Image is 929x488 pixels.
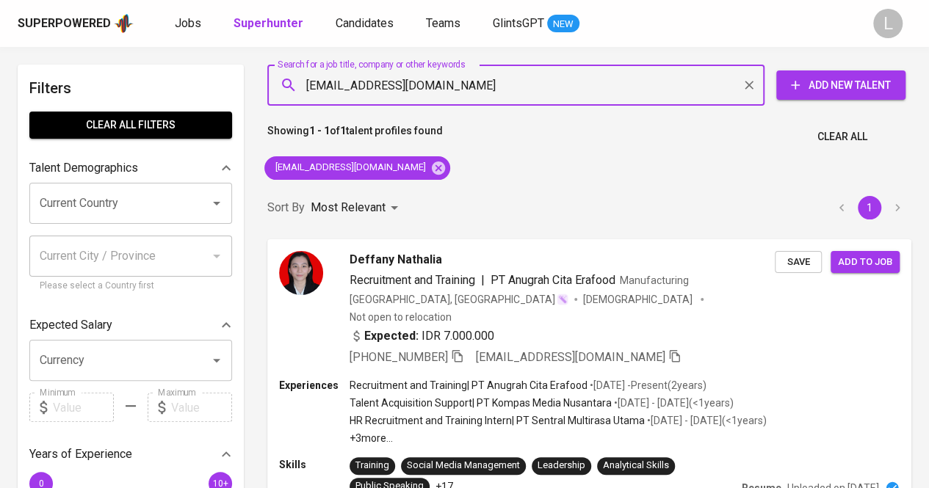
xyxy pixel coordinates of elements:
div: [EMAIL_ADDRESS][DOMAIN_NAME] [264,156,450,180]
p: • [DATE] - [DATE] ( <1 years ) [645,413,767,428]
span: Deffany Nathalia [350,251,442,269]
button: Add New Talent [776,70,905,100]
span: Add to job [838,254,892,271]
input: Value [171,393,232,422]
b: Expected: [364,327,419,345]
div: [GEOGRAPHIC_DATA], [GEOGRAPHIC_DATA] [350,292,568,307]
span: NEW [547,17,579,32]
button: page 1 [858,196,881,219]
p: +3 more ... [350,431,767,445]
div: Years of Experience [29,440,232,469]
p: Expected Salary [29,316,112,334]
img: 63d2e1bec1880e592f241f0fdc65e9ee.jpg [279,251,323,295]
button: Clear [739,75,759,95]
p: Years of Experience [29,445,132,463]
p: Experiences [279,378,350,393]
div: Most Relevant [311,194,403,222]
img: app logo [114,12,134,34]
div: Leadership [538,459,585,473]
button: Add to job [831,251,900,274]
button: Clear All filters [29,112,232,139]
button: Clear All [811,123,873,150]
b: 1 [340,125,346,136]
div: IDR 7.000.000 [350,327,494,345]
span: Candidates [336,16,394,30]
p: • [DATE] - [DATE] ( <1 years ) [612,396,734,410]
button: Open [206,350,227,371]
p: Talent Demographics [29,159,138,177]
p: Talent Acquisition Support | PT Kompas Media Nusantara [350,396,612,410]
div: Superpowered [18,15,111,32]
p: Not open to relocation [350,310,452,324]
span: Clear All [817,128,867,146]
p: HR Recruitment and Training Intern | PT Sentral Multirasa Utama [350,413,645,428]
input: Value [53,393,114,422]
a: Candidates [336,15,397,33]
span: Jobs [175,16,201,30]
img: magic_wand.svg [557,294,568,305]
div: Talent Demographics [29,153,232,183]
div: Social Media Management [407,459,520,473]
b: Superhunter [234,16,303,30]
a: Superhunter [234,15,306,33]
p: Skills [279,457,350,472]
span: | [481,272,485,289]
p: Showing of talent profiles found [267,123,443,150]
span: [EMAIL_ADDRESS][DOMAIN_NAME] [476,350,665,364]
span: Clear All filters [41,116,220,134]
button: Save [775,251,822,274]
span: [DEMOGRAPHIC_DATA] [583,292,695,307]
span: [PHONE_NUMBER] [350,350,448,364]
div: Training [355,459,389,473]
p: Most Relevant [311,199,386,216]
span: Recruitment and Training [350,273,475,287]
button: Open [206,193,227,214]
a: Teams [426,15,463,33]
p: Please select a Country first [40,279,222,294]
div: L [873,9,903,38]
a: Superpoweredapp logo [18,12,134,34]
b: 1 - 1 [309,125,330,136]
span: PT Anugrah Cita Erafood [491,273,615,287]
span: Add New Talent [788,76,894,95]
span: GlintsGPT [493,16,544,30]
a: GlintsGPT NEW [493,15,579,33]
p: Sort By [267,199,305,216]
div: Expected Salary [29,310,232,340]
span: [EMAIL_ADDRESS][DOMAIN_NAME] [264,161,435,175]
p: Recruitment and Training | PT Anugrah Cita Erafood [350,378,588,393]
div: Analytical Skills [603,459,669,473]
span: Save [782,254,814,271]
p: • [DATE] - Present ( 2 years ) [588,378,706,393]
span: Manufacturing [620,274,689,286]
span: Teams [426,16,460,30]
nav: pagination navigation [828,196,911,219]
a: Jobs [175,15,204,33]
h6: Filters [29,76,232,100]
